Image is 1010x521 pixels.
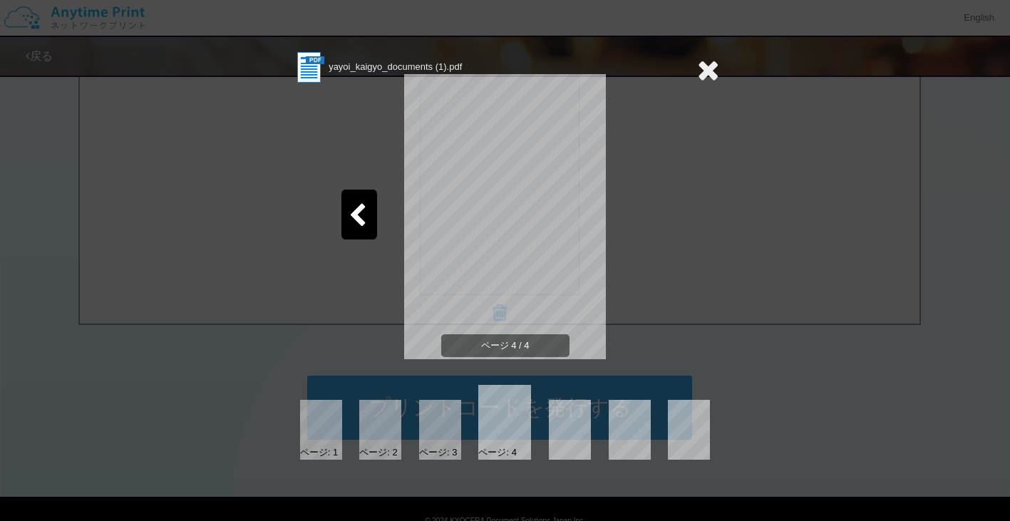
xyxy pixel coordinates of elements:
[359,446,397,460] div: ページ: 2
[441,334,570,358] span: ページ 4 / 4
[478,446,516,460] div: ページ: 4
[419,446,457,460] div: ページ: 3
[300,446,338,460] div: ページ: 1
[329,61,462,72] span: yayoi_kaigyo_documents (1).pdf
